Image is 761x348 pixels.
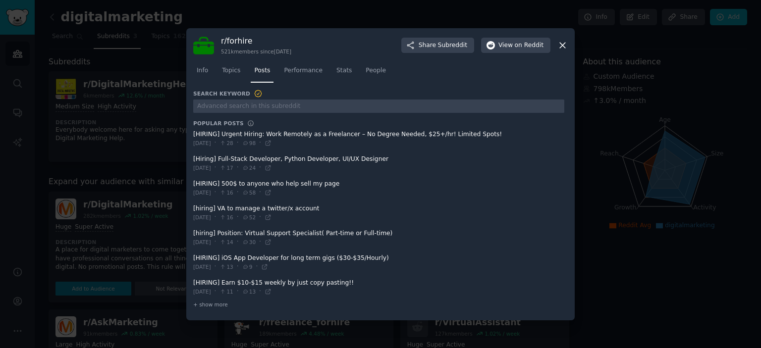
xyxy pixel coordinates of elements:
span: 13 [219,263,233,270]
span: 98 [242,140,256,147]
span: 17 [219,164,233,171]
span: · [256,262,258,271]
span: [DATE] [193,214,211,221]
span: · [237,238,239,247]
span: [DATE] [193,140,211,147]
span: · [237,213,239,222]
span: · [259,213,261,222]
span: · [215,238,217,247]
span: · [215,262,217,271]
span: 11 [219,288,233,295]
span: · [215,139,217,148]
span: Posts [254,66,270,75]
span: · [259,238,261,247]
span: [DATE] [193,239,211,246]
a: Posts [251,63,273,83]
span: on Reddit [515,41,544,50]
button: ShareSubreddit [401,38,474,53]
span: 58 [242,189,256,196]
span: · [215,213,217,222]
span: People [366,66,386,75]
span: · [237,163,239,172]
span: 16 [219,214,233,221]
div: 521k members since [DATE] [221,48,291,55]
span: Topics [222,66,240,75]
span: + show more [193,301,228,308]
span: · [259,188,261,197]
span: 28 [219,140,233,147]
span: 13 [242,288,256,295]
span: · [237,139,239,148]
h3: r/ forhire [221,36,291,46]
span: · [237,262,239,271]
span: Stats [336,66,352,75]
h3: Search Keyword [193,89,263,98]
span: · [259,287,261,296]
a: Topics [218,63,244,83]
span: 9 [242,263,253,270]
span: 52 [242,214,256,221]
span: [DATE] [193,189,211,196]
input: Advanced search in this subreddit [193,99,564,113]
span: · [237,188,239,197]
span: Subreddit [438,41,467,50]
span: [DATE] [193,263,211,270]
span: · [259,139,261,148]
span: 16 [219,189,233,196]
a: People [362,63,389,83]
span: Info [197,66,208,75]
span: · [215,188,217,197]
span: · [215,163,217,172]
span: Performance [284,66,323,75]
img: forhire [193,35,214,56]
span: · [259,163,261,172]
span: 30 [242,239,256,246]
a: Info [193,63,212,83]
span: 14 [219,239,233,246]
span: 24 [242,164,256,171]
button: Viewon Reddit [481,38,550,53]
span: View [498,41,544,50]
a: Performance [280,63,326,83]
span: Share [419,41,467,50]
span: [DATE] [193,288,211,295]
a: Stats [333,63,355,83]
h3: Popular Posts [193,120,244,127]
span: [DATE] [193,164,211,171]
span: · [215,287,217,296]
span: · [237,287,239,296]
